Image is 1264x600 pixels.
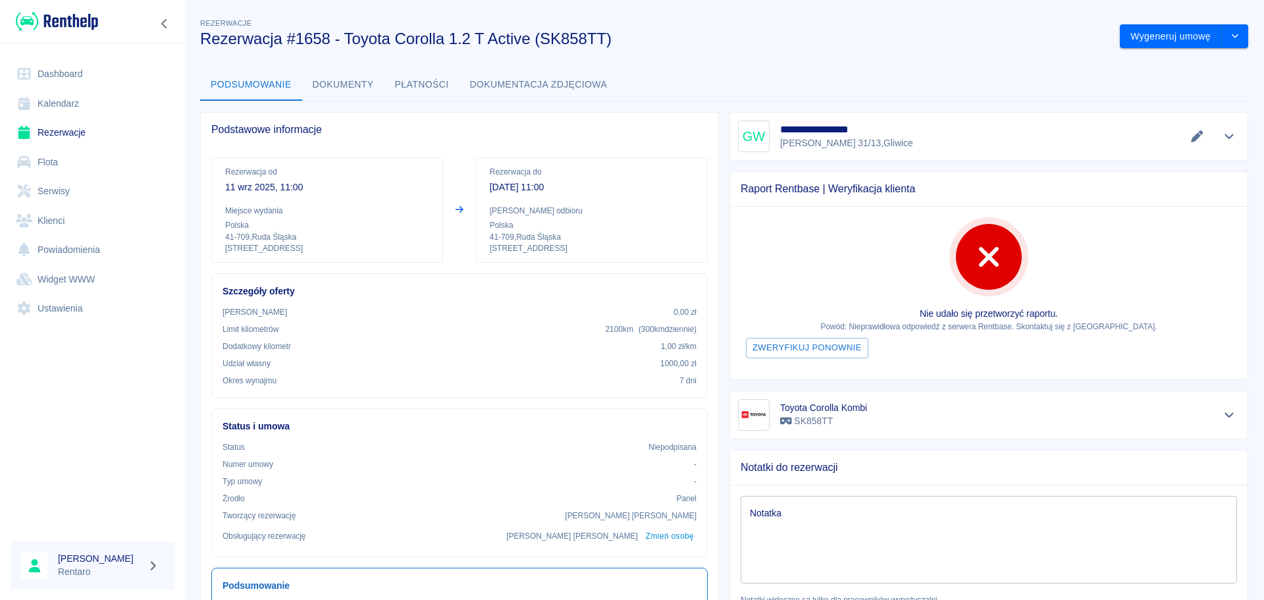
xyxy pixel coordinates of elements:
[302,69,384,101] button: Dokumenty
[490,180,694,194] p: [DATE] 11:00
[780,136,913,150] p: [PERSON_NAME] 31/13 , Gliwice
[741,402,767,428] img: Image
[223,341,291,352] p: Dodatkowy kilometr
[1186,127,1208,146] button: Edytuj dane
[223,306,287,318] p: [PERSON_NAME]
[58,552,142,565] h6: [PERSON_NAME]
[679,375,697,387] p: 7 dni
[223,530,306,542] p: Obsługujący rezerwację
[384,69,460,101] button: Płatności
[11,118,174,148] a: Rezerwacje
[11,235,174,265] a: Powiadomienia
[490,205,694,217] p: [PERSON_NAME] odbioru
[223,476,262,487] p: Typ umowy
[225,243,429,254] p: [STREET_ADDRESS]
[565,510,697,522] p: [PERSON_NAME] [PERSON_NAME]
[11,11,98,32] a: Renthelp logo
[200,30,1109,48] h3: Rezerwacja #1658 - Toyota Corolla 1.2 T Active (SK858TT)
[1219,406,1240,424] button: Pokaż szczegóły
[780,401,867,414] h6: Toyota Corolla Kombi
[643,527,697,546] button: Zmień osobę
[223,510,296,522] p: Tworzący rezerwację
[225,231,429,243] p: 41-709 , Ruda Śląska
[200,19,251,27] span: Rezerwacje
[741,321,1237,333] p: Powód: Nieprawidłowa odpowiedź z serwera Rentbase. Skontaktuj się z [GEOGRAPHIC_DATA].
[1120,24,1222,49] button: Wygeneruj umowę
[58,565,142,579] p: Rentaro
[155,15,174,32] button: Zwiń nawigację
[1219,127,1240,146] button: Pokaż szczegóły
[211,123,708,136] span: Podstawowe informacje
[490,166,694,178] p: Rezerwacja do
[225,219,429,231] p: Polska
[1222,24,1248,49] button: drop-down
[490,231,694,243] p: 41-709 , Ruda Śląska
[741,182,1237,196] span: Raport Rentbase | Weryfikacja klienta
[223,358,271,369] p: Udział własny
[11,177,174,206] a: Serwisy
[694,458,697,470] p: -
[223,458,273,470] p: Numer umowy
[223,323,278,335] p: Limit kilometrów
[11,206,174,236] a: Klienci
[746,338,868,358] button: Zweryfikuj ponownie
[225,166,429,178] p: Rezerwacja od
[11,265,174,294] a: Widget WWW
[223,375,276,387] p: Okres wynajmu
[605,323,697,335] p: 2100 km
[741,461,1237,474] span: Notatki do rezerwacji
[223,441,245,453] p: Status
[11,89,174,119] a: Kalendarz
[738,121,770,152] div: GW
[223,285,697,298] h6: Szczegóły oferty
[490,243,694,254] p: [STREET_ADDRESS]
[200,69,302,101] button: Podsumowanie
[11,148,174,177] a: Flota
[741,307,1237,321] p: Nie udało się przetworzyć raportu.
[490,219,694,231] p: Polska
[223,493,245,505] p: Żrodło
[223,579,697,593] h6: Podsumowanie
[506,530,638,542] p: [PERSON_NAME] [PERSON_NAME]
[673,306,697,318] p: 0,00 zł
[660,358,697,369] p: 1000,00 zł
[225,180,429,194] p: 11 wrz 2025, 11:00
[694,476,697,487] p: -
[16,11,98,32] img: Renthelp logo
[223,420,697,433] h6: Status i umowa
[11,294,174,323] a: Ustawienia
[648,441,697,453] p: Niepodpisana
[639,325,697,334] span: ( 300 km dziennie )
[225,205,429,217] p: Miejsce wydania
[677,493,697,505] p: Panel
[661,341,697,352] p: 1,00 zł /km
[460,69,618,101] button: Dokumentacja zdjęciowa
[11,59,174,89] a: Dashboard
[780,414,867,428] p: SK858TT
